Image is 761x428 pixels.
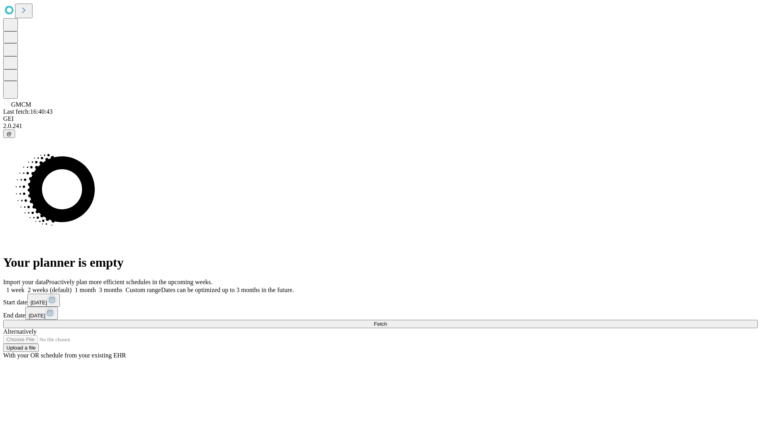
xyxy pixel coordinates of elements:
[3,320,758,328] button: Fetch
[3,130,15,138] button: @
[6,131,12,137] span: @
[28,287,72,293] span: 2 weeks (default)
[11,101,31,108] span: GMCM
[3,255,758,270] h1: Your planner is empty
[6,287,25,293] span: 1 week
[27,294,60,307] button: [DATE]
[75,287,96,293] span: 1 month
[3,279,46,285] span: Import your data
[374,321,387,327] span: Fetch
[3,307,758,320] div: End date
[3,352,126,359] span: With your OR schedule from your existing EHR
[31,300,47,306] span: [DATE]
[3,108,53,115] span: Last fetch: 16:40:43
[3,122,758,130] div: 2.0.241
[3,294,758,307] div: Start date
[25,307,58,320] button: [DATE]
[3,344,39,352] button: Upload a file
[126,287,161,293] span: Custom range
[161,287,294,293] span: Dates can be optimized up to 3 months in the future.
[99,287,122,293] span: 3 months
[3,328,36,335] span: Alternatively
[29,313,45,319] span: [DATE]
[3,115,758,122] div: GEI
[46,279,212,285] span: Proactively plan more efficient schedules in the upcoming weeks.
